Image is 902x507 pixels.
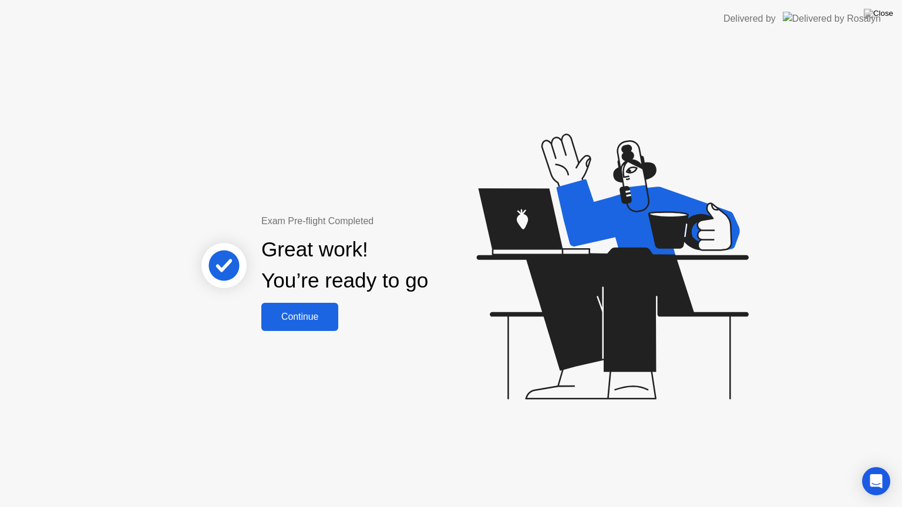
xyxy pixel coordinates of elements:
[261,234,428,296] div: Great work! You’re ready to go
[723,12,776,26] div: Delivered by
[261,303,338,331] button: Continue
[261,214,504,228] div: Exam Pre-flight Completed
[864,9,893,18] img: Close
[783,12,881,25] img: Delivered by Rosalyn
[862,467,890,495] div: Open Intercom Messenger
[265,312,335,322] div: Continue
